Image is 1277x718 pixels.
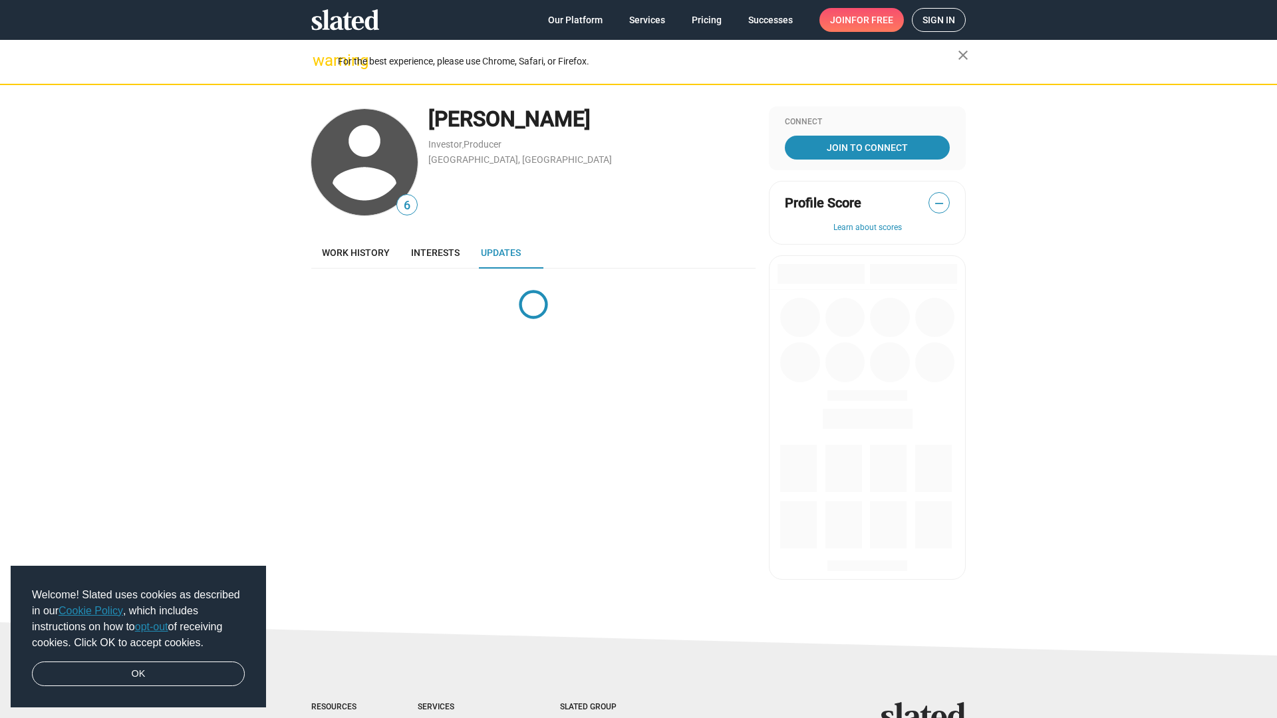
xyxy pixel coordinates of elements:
a: Cookie Policy [59,605,123,616]
span: Updates [481,247,521,258]
span: Successes [748,8,793,32]
span: , [462,142,464,149]
span: Our Platform [548,8,603,32]
mat-icon: warning [313,53,329,68]
a: Investor [428,139,462,150]
div: Services [418,702,507,713]
mat-icon: close [955,47,971,63]
span: Pricing [692,8,722,32]
span: Join [830,8,893,32]
span: Welcome! Slated uses cookies as described in our , which includes instructions on how to of recei... [32,587,245,651]
span: Interests [411,247,460,258]
a: Join To Connect [785,136,950,160]
a: Successes [738,8,803,32]
a: Pricing [681,8,732,32]
a: Joinfor free [819,8,904,32]
span: 6 [397,197,417,215]
span: Services [629,8,665,32]
a: Updates [470,237,531,269]
a: Services [619,8,676,32]
div: For the best experience, please use Chrome, Safari, or Firefox. [338,53,958,70]
a: Our Platform [537,8,613,32]
span: Sign in [922,9,955,31]
a: Sign in [912,8,966,32]
a: Work history [311,237,400,269]
span: for free [851,8,893,32]
div: cookieconsent [11,566,266,708]
a: opt-out [135,621,168,632]
a: Producer [464,139,501,150]
div: Resources [311,702,364,713]
span: Work history [322,247,390,258]
a: dismiss cookie message [32,661,245,687]
div: Slated Group [560,702,650,713]
button: Learn about scores [785,223,950,233]
div: Connect [785,117,950,128]
div: [PERSON_NAME] [428,105,756,134]
span: Profile Score [785,194,861,212]
a: Interests [400,237,470,269]
a: [GEOGRAPHIC_DATA], [GEOGRAPHIC_DATA] [428,154,612,165]
span: — [929,195,949,212]
span: Join To Connect [787,136,947,160]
